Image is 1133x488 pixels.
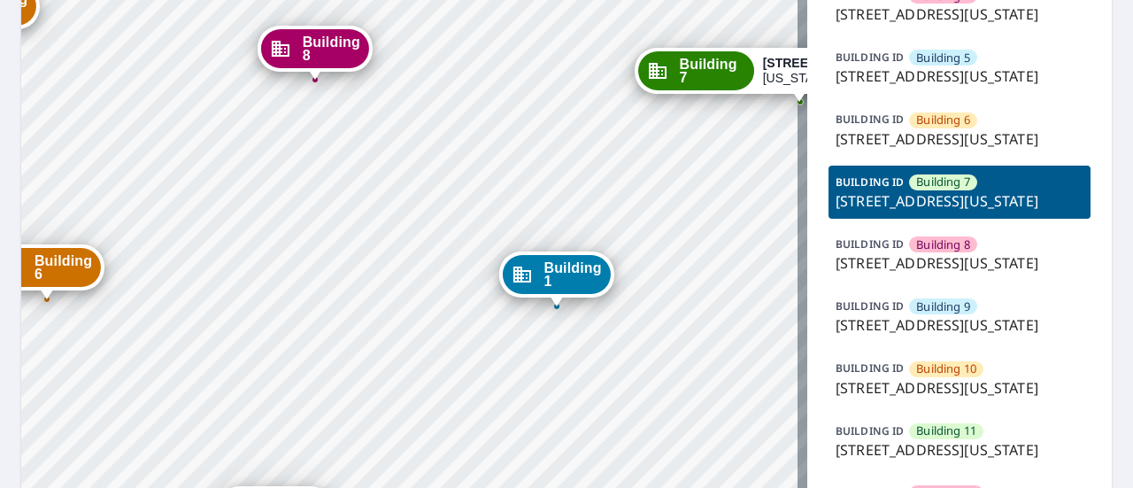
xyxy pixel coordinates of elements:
p: [STREET_ADDRESS][US_STATE] [836,439,1083,461]
p: BUILDING ID [836,112,904,127]
p: BUILDING ID [836,298,904,314]
p: [STREET_ADDRESS][US_STATE] [836,66,1083,87]
div: Dropped pin, building Building 8, Commercial property, 1315 e 89th st Kansas City, MO 64131 [258,26,373,81]
div: Dropped pin, building Building 1, Commercial property, 1315 e 89th st Kansas City, MO 64131 [498,252,613,306]
p: [STREET_ADDRESS][US_STATE] [836,252,1083,274]
p: [STREET_ADDRESS][US_STATE] [836,377,1083,399]
div: Dropped pin, building Building 7, Commercial property, 1315 e 89th st Kansas City, MO 64131 [635,48,966,103]
div: [US_STATE][GEOGRAPHIC_DATA] [763,56,953,86]
p: BUILDING ID [836,236,904,252]
p: BUILDING ID [836,423,904,438]
span: Building 7 [680,58,745,84]
span: Building 1 [543,261,601,288]
p: [STREET_ADDRESS][US_STATE] [836,190,1083,212]
span: Building 5 [916,50,970,66]
span: Building 11 [916,422,976,439]
strong: [STREET_ADDRESS] [763,56,888,70]
p: BUILDING ID [836,50,904,65]
span: Building 8 [916,236,970,253]
p: BUILDING ID [836,360,904,376]
span: Building 10 [916,360,976,377]
span: Building 8 [303,35,360,62]
span: Building 7 [916,174,970,190]
p: BUILDING ID [836,174,904,190]
span: Building 6 [35,254,92,281]
p: [STREET_ADDRESS][US_STATE] [836,314,1083,336]
p: [STREET_ADDRESS][US_STATE] [836,128,1083,150]
span: Building 9 [916,298,970,315]
p: [STREET_ADDRESS][US_STATE] [836,4,1083,25]
span: Building 6 [916,112,970,128]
